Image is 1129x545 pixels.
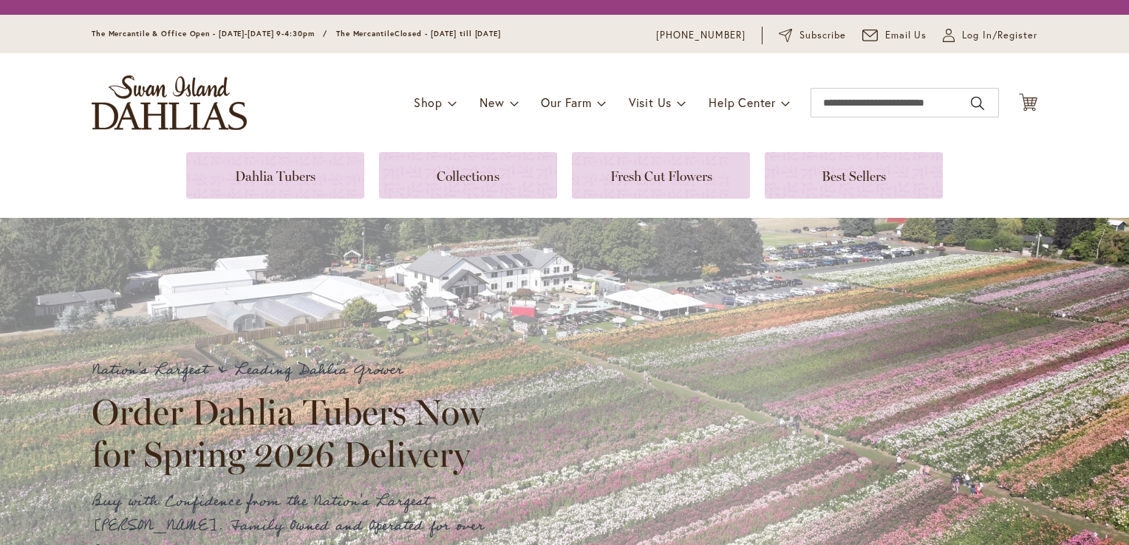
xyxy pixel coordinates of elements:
[414,95,443,110] span: Shop
[541,95,591,110] span: Our Farm
[709,95,776,110] span: Help Center
[962,28,1037,43] span: Log In/Register
[971,92,984,115] button: Search
[629,95,672,110] span: Visit Us
[92,391,498,474] h2: Order Dahlia Tubers Now for Spring 2026 Delivery
[885,28,927,43] span: Email Us
[943,28,1037,43] a: Log In/Register
[799,28,846,43] span: Subscribe
[395,29,501,38] span: Closed - [DATE] till [DATE]
[92,358,498,383] p: Nation's Largest & Leading Dahlia Grower
[779,28,846,43] a: Subscribe
[480,95,504,110] span: New
[656,28,746,43] a: [PHONE_NUMBER]
[862,28,927,43] a: Email Us
[92,29,395,38] span: The Mercantile & Office Open - [DATE]-[DATE] 9-4:30pm / The Mercantile
[92,75,247,130] a: store logo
